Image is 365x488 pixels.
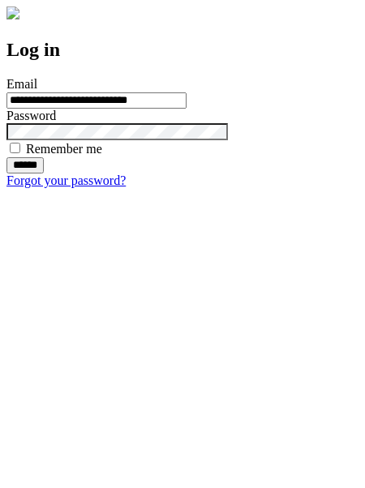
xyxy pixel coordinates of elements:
[26,142,102,156] label: Remember me
[6,77,37,91] label: Email
[6,39,359,61] h2: Log in
[6,6,19,19] img: logo-4e3dc11c47720685a147b03b5a06dd966a58ff35d612b21f08c02c0306f2b779.png
[6,109,56,122] label: Password
[6,173,126,187] a: Forgot your password?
